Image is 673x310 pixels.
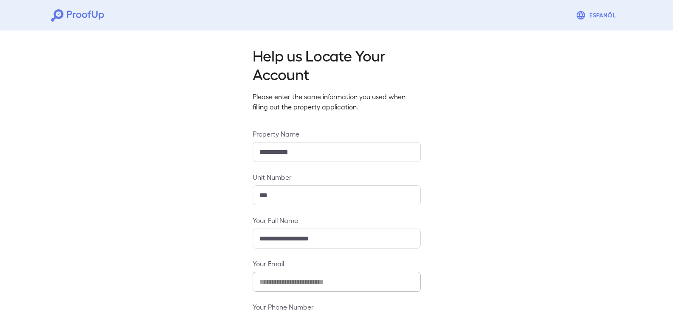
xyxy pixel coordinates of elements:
label: Property Name [253,129,421,139]
label: Your Full Name [253,215,421,225]
label: Your Email [253,259,421,268]
h2: Help us Locate Your Account [253,46,421,83]
button: Espanõl [572,7,622,24]
p: Please enter the same information you used when filling out the property application. [253,92,421,112]
label: Unit Number [253,172,421,182]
